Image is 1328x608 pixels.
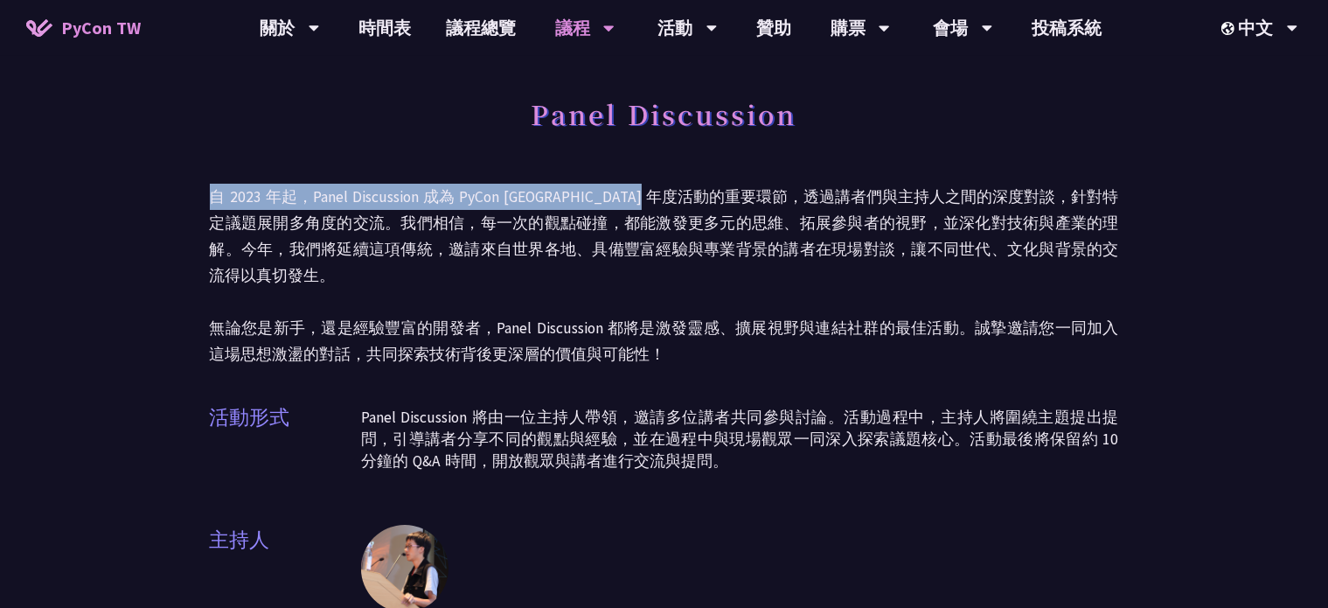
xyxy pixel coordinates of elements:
[1221,22,1239,35] img: Locale Icon
[26,19,52,37] img: Home icon of PyCon TW 2025
[61,15,141,41] span: PyCon TW
[9,6,158,50] a: PyCon TW
[532,87,797,140] h1: Panel Discussion
[361,407,1119,472] p: Panel Discussion 將由一位主持人帶領，邀請多位講者共同參與討論。活動過程中，主持人將圍繞主題提出提問，引導講者分享不同的觀點與經驗，並在過程中與現場觀眾一同深入探索議題核心。活動...
[210,402,361,490] span: 活動形式
[210,184,1119,367] p: 自 2023 年起，Panel Discussion 成為 PyCon [GEOGRAPHIC_DATA] 年度活動的重要環節，透過講者們與主持人之間的深度對談，針對特定議題展開多角度的交流。我...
